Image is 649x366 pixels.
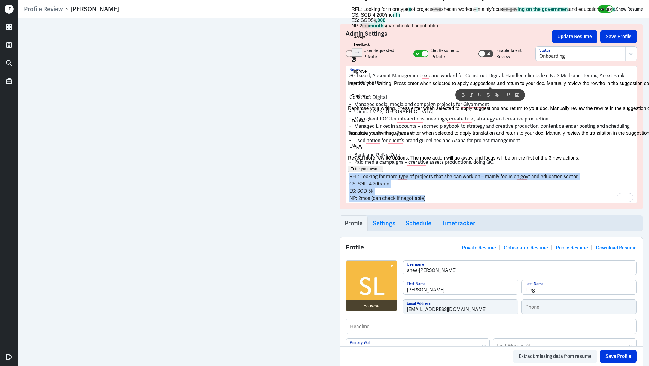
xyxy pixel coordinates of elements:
button: Extract missing data from resume [513,350,597,363]
h3: Admin Settings [346,30,552,43]
div: [PERSON_NAME] [71,5,119,13]
button: Save Profile [600,350,637,363]
p: RFL: Looking for more type of projects that she can work on – mainly focus on govt and education ... [349,173,633,180]
div: Browse [364,302,380,310]
input: Email Address [403,300,518,314]
div: Profile [340,237,643,257]
div: J D [5,5,14,14]
input: First Name [403,280,518,294]
a: Public Resume [556,245,588,251]
img: avatar.jpg [346,261,397,311]
h3: Timetracker [442,220,475,227]
a: Profile Review [24,5,63,13]
input: Phone [522,300,636,314]
div: | | | [462,243,637,252]
p: ES: SGD 5k [349,188,633,195]
a: Obfuscated Resume [504,245,548,251]
input: Last Name [522,280,636,294]
h3: Settings [373,220,395,227]
input: Headline [346,319,636,334]
input: Username [403,261,636,275]
p: › [63,5,71,13]
h3: Profile [345,220,363,227]
a: Private Resume [462,245,496,251]
p: NP: 2mos (can check if negotiable) [349,195,633,202]
h3: Schedule [406,220,431,227]
iframe: To enrich screen reader interactions, please activate Accessibility in Grammarly extension settings [24,24,328,360]
a: Download Resume [596,245,637,251]
p: CS: SGD 4.200/mo [349,180,633,188]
